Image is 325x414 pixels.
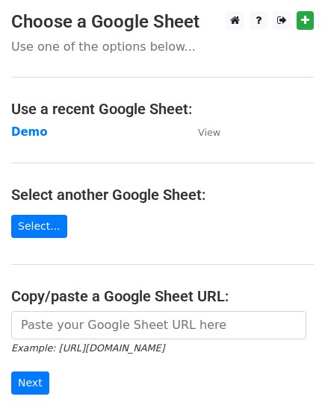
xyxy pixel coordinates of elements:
[11,186,314,204] h4: Select another Google Sheet:
[11,371,49,395] input: Next
[11,39,314,54] p: Use one of the options below...
[11,342,164,354] small: Example: [URL][DOMAIN_NAME]
[11,287,314,305] h4: Copy/paste a Google Sheet URL:
[11,100,314,118] h4: Use a recent Google Sheet:
[183,125,220,139] a: View
[11,125,48,139] a: Demo
[198,127,220,138] small: View
[11,11,314,33] h3: Choose a Google Sheet
[11,215,67,238] a: Select...
[11,311,306,339] input: Paste your Google Sheet URL here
